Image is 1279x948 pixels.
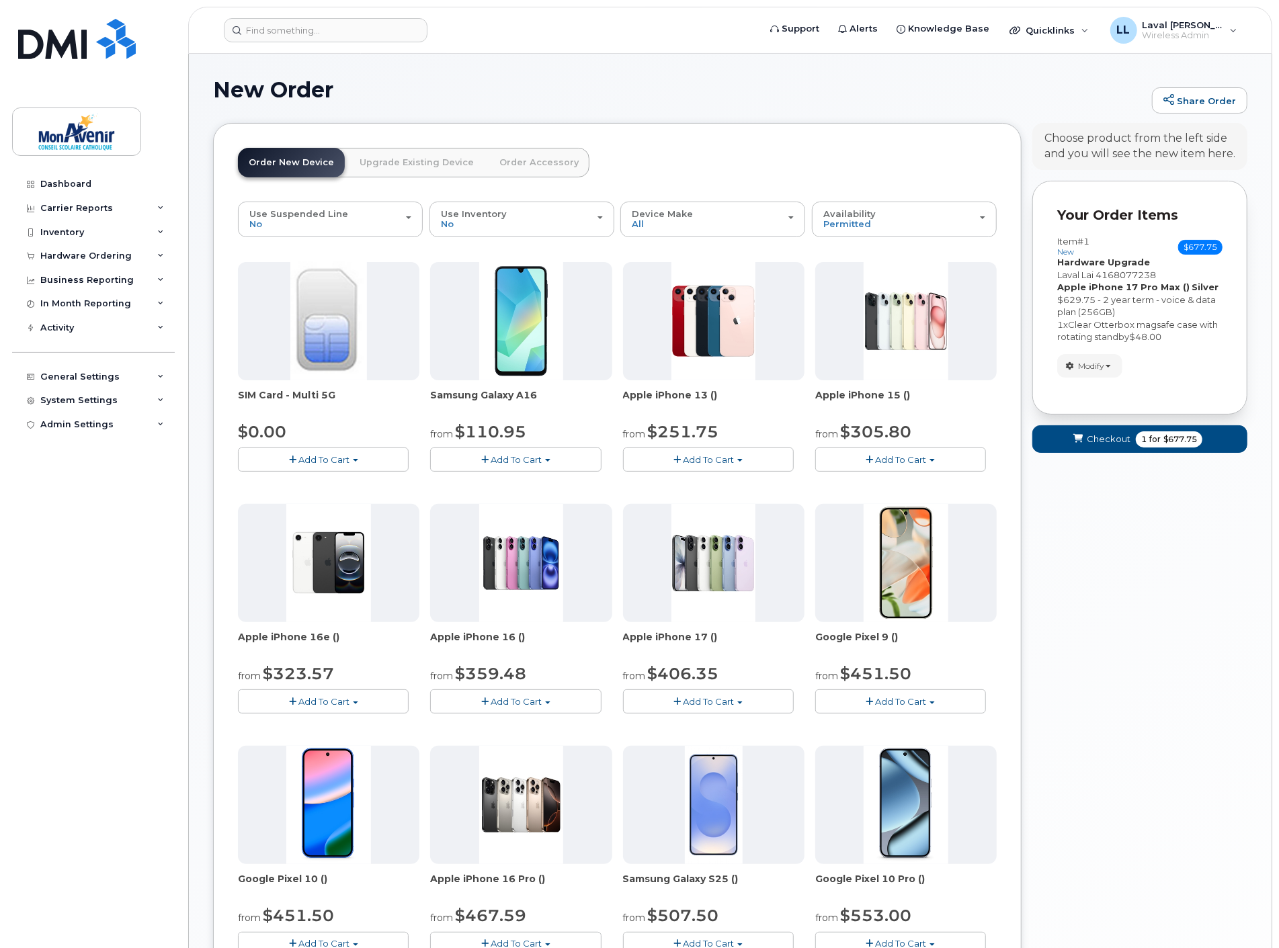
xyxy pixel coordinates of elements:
span: Add To Cart [875,454,926,465]
small: from [623,428,646,440]
small: from [238,670,261,682]
span: Use Suspended Line [249,208,348,219]
small: new [1057,247,1074,257]
img: phone23837.JPG [286,504,371,622]
img: phone23677.JPG [671,262,756,380]
span: Add To Cart [683,696,734,707]
img: 00D627D4-43E9-49B7-A367-2C99342E128C.jpg [290,262,367,380]
button: Use Suspended Line No [238,202,423,236]
a: Order Accessory [489,148,589,177]
span: Add To Cart [298,454,349,465]
div: Google Pixel 9 () [815,630,997,657]
img: phone23866.JPG [864,504,948,622]
button: Add To Cart [430,447,601,471]
div: Apple iPhone 15 () [815,388,997,415]
img: phone23816.JPG [685,746,743,864]
button: Add To Cart [623,689,794,713]
img: phone23906.JPG [479,504,564,622]
small: from [623,912,646,924]
small: from [238,912,261,924]
span: Clear Otterbox magsafe case with rotating stand [1057,319,1218,343]
p: Your Order Items [1057,206,1223,225]
span: Add To Cart [491,696,542,707]
div: Apple iPhone 13 () [623,388,804,415]
small: from [815,912,838,924]
span: Add To Cart [875,696,926,707]
span: $359.48 [455,664,526,683]
button: Checkout 1 for $677.75 [1032,425,1247,453]
div: Apple iPhone 16 () [430,630,612,657]
small: from [430,912,453,924]
h3: Item [1057,236,1089,256]
span: Add To Cart [298,696,349,707]
span: 1 [1141,433,1147,445]
span: Add To Cart [683,454,734,465]
div: Samsung Galaxy A16 [430,388,612,415]
span: $467.59 [455,906,526,925]
strong: Hardware Upgrade [1057,257,1150,267]
span: Add To Cart [491,454,542,465]
span: $323.57 [263,664,334,683]
a: Share Order [1152,87,1247,114]
span: No [249,218,262,229]
span: Laval Lai [1057,269,1094,280]
h1: New Order [213,78,1145,101]
button: Use Inventory No [429,202,614,236]
span: $451.50 [263,906,334,925]
span: $406.35 [648,664,719,683]
button: Modify [1057,354,1122,378]
a: Order New Device [238,148,345,177]
span: Permitted [823,218,871,229]
span: $677.75 [1178,240,1223,255]
small: from [815,670,838,682]
span: $507.50 [648,906,719,925]
span: Use Inventory [441,208,507,219]
div: Samsung Galaxy S25 () [623,872,804,899]
span: $110.95 [455,422,526,441]
img: phone23965.JPG [286,746,371,864]
span: Availability [823,208,876,219]
div: Apple iPhone 16e () [238,630,419,657]
small: from [430,428,453,440]
span: $0.00 [238,422,286,441]
strong: Silver [1192,282,1219,292]
small: from [430,670,453,682]
span: All [632,218,644,229]
button: Device Make All [620,202,805,236]
button: Add To Cart [238,689,409,713]
div: Apple iPhone 17 () [623,630,804,657]
div: Choose product from the left side and you will see the new item here. [1044,131,1235,162]
span: 1 [1057,319,1063,330]
span: Checkout [1087,433,1130,445]
span: $251.75 [648,422,719,441]
span: Google Pixel 10 Pro () [815,872,997,899]
button: Availability Permitted [812,202,997,236]
div: Google Pixel 10 () [238,872,419,899]
span: $48.00 [1129,331,1161,342]
span: Modify [1078,360,1104,372]
span: $553.00 [840,906,911,925]
div: Apple iPhone 16 Pro () [430,872,612,899]
img: phone23967.JPG [864,746,948,864]
span: $305.80 [840,422,911,441]
img: phone23910.JPG [479,746,564,864]
span: No [441,218,454,229]
button: Add To Cart [430,689,601,713]
small: from [623,670,646,682]
div: SIM Card - Multi 5G [238,388,419,415]
small: from [815,428,838,440]
span: Device Make [632,208,693,219]
span: for [1147,433,1163,445]
img: phone23946.JPG [479,262,564,380]
strong: Apple iPhone 17 Pro Max () [1057,282,1190,292]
